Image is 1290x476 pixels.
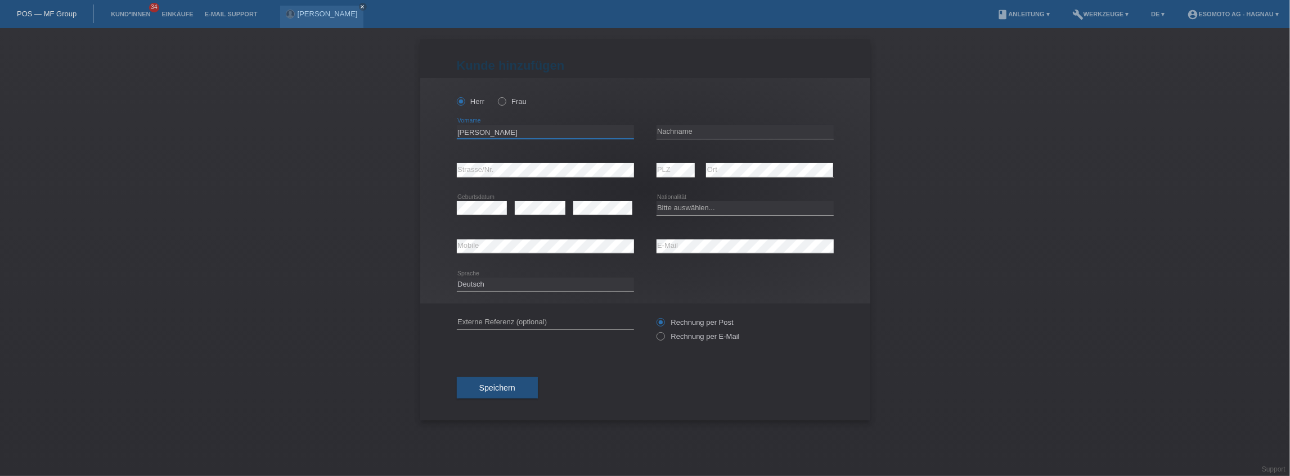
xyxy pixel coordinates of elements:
a: account_circleEsomoto AG - Hagnau ▾ [1182,11,1284,17]
label: Rechnung per E-Mail [657,332,740,341]
span: Speichern [479,383,515,392]
a: bookAnleitung ▾ [992,11,1055,17]
a: Kund*innen [105,11,156,17]
i: build [1072,9,1084,20]
i: account_circle [1188,9,1199,20]
label: Herr [457,97,485,106]
a: close [359,3,367,11]
input: Frau [498,97,505,105]
label: Frau [498,97,527,106]
a: buildWerkzeuge ▾ [1067,11,1135,17]
button: Speichern [457,377,538,398]
a: Einkäufe [156,11,199,17]
input: Herr [457,97,464,105]
a: POS — MF Group [17,10,77,18]
i: book [997,9,1009,20]
input: Rechnung per Post [657,318,664,332]
a: DE ▾ [1145,11,1170,17]
i: close [360,4,366,10]
a: Support [1262,465,1285,473]
a: E-Mail Support [199,11,263,17]
a: [PERSON_NAME] [298,10,358,18]
label: Rechnung per Post [657,318,734,327]
h1: Kunde hinzufügen [457,58,834,72]
input: Rechnung per E-Mail [657,332,664,346]
span: 34 [149,3,159,12]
